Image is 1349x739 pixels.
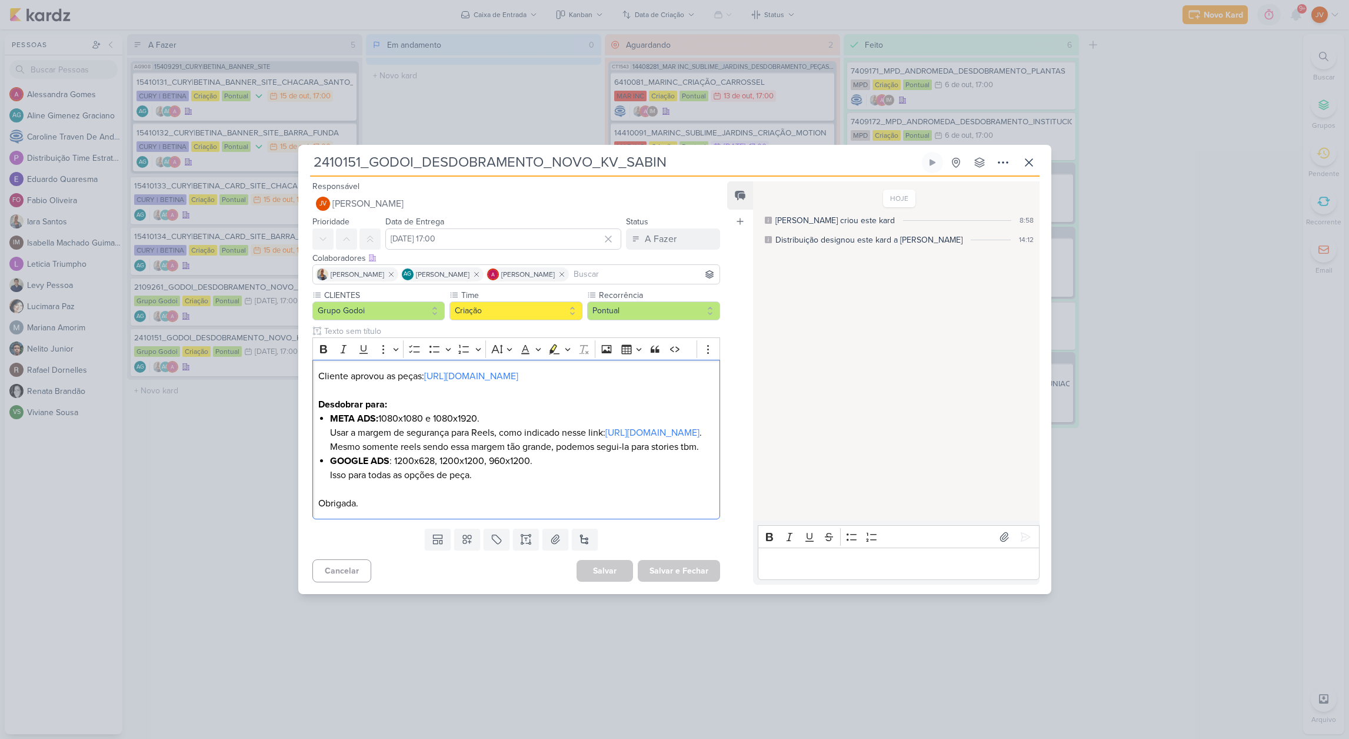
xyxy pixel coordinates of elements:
div: Aline Gimenez Graciano [402,269,414,280]
input: Select a date [385,228,622,250]
img: Iara Santos [317,269,328,280]
span: [PERSON_NAME] [501,269,555,280]
label: Responsável [312,181,359,191]
p: JV [319,201,327,207]
label: Status [626,217,648,227]
button: Cancelar [312,559,371,582]
button: Grupo Godoi [312,301,445,320]
li: : 1200x628, 1200x1200, 960x1200. Isso para todas as opções de peça. [330,454,714,496]
input: Buscar [571,267,718,281]
input: Kard Sem Título [310,152,920,173]
button: A Fazer [626,228,720,250]
div: Este log é visível à todos no kard [765,217,772,224]
span: [PERSON_NAME] [416,269,469,280]
div: Colaboradores [312,252,721,264]
div: Editor editing area: main [312,360,721,519]
div: Editor editing area: main [758,548,1039,580]
p: AG [404,271,411,277]
img: Alessandra Gomes [487,269,499,280]
span: [PERSON_NAME] [332,197,404,211]
strong: Desdobrar para: [318,399,387,410]
div: 8:58 [1020,215,1034,226]
strong: META ADS: [330,413,378,425]
label: Prioridade [312,217,349,227]
div: Ligar relógio [928,158,937,167]
div: Editor toolbar [312,337,721,360]
label: Data de Entrega [385,217,444,227]
div: Joney Viana [316,197,330,211]
p: Obrigada. [318,496,714,511]
a: [URL][DOMAIN_NAME] [605,427,700,439]
div: Aline criou este kard [775,214,895,227]
li: 1080x1080 e 1080x1920. Usar a margem de segurança para Reels, como indicado nesse link: . Mesmo s... [330,412,714,454]
strong: GOOGLE ADS [330,455,389,467]
span: [PERSON_NAME] [331,269,384,280]
label: CLIENTES [323,289,445,301]
button: JV [PERSON_NAME] [312,193,721,214]
p: Cliente aprovou as peças: [318,369,714,383]
input: Texto sem título [322,325,721,337]
label: Time [460,289,582,301]
div: A Fazer [645,232,677,246]
button: Pontual [587,301,720,320]
div: Editor toolbar [758,525,1039,548]
a: [URL][DOMAIN_NAME] [424,370,518,382]
label: Recorrência [598,289,720,301]
div: 14:12 [1019,234,1034,245]
div: Distribuição designou este kard a Joney [775,234,962,246]
button: Criação [449,301,582,320]
div: Este log é visível à todos no kard [765,236,772,243]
